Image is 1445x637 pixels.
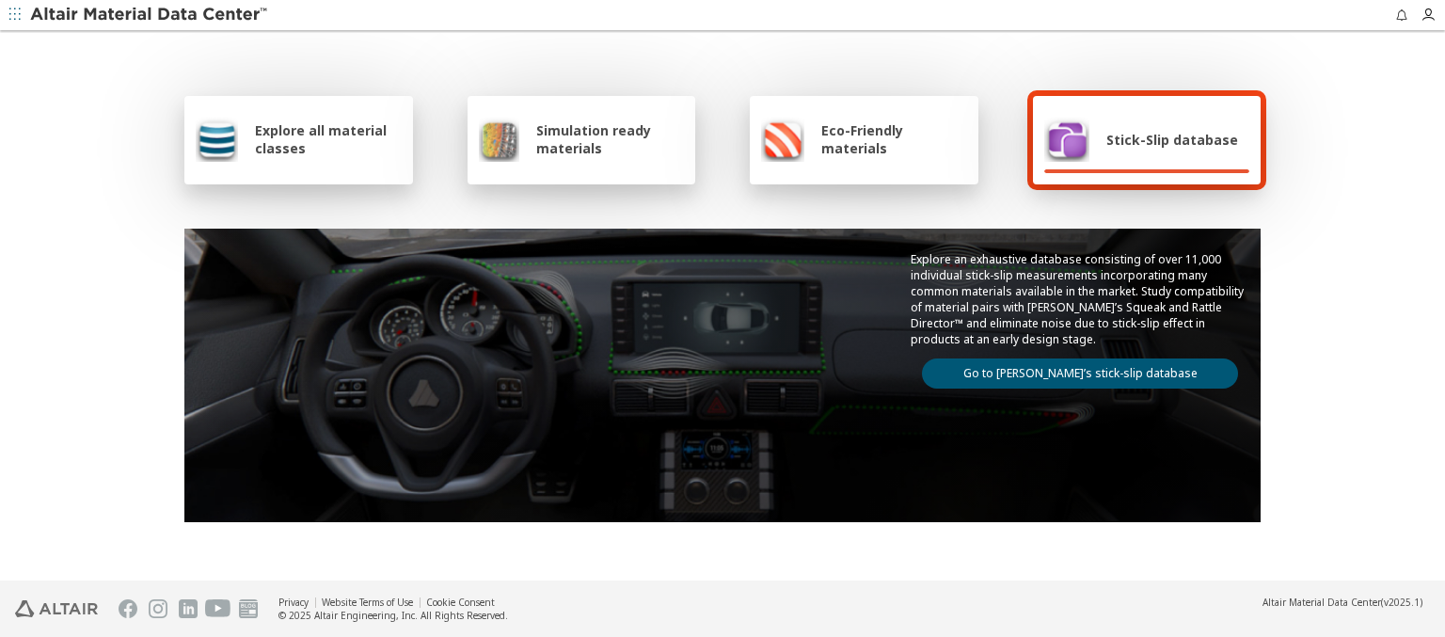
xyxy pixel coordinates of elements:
[1044,117,1089,162] img: Stick-Slip database
[1106,131,1238,149] span: Stick-Slip database
[426,596,495,609] a: Cookie Consent
[922,358,1238,389] a: Go to [PERSON_NAME]’s stick-slip database
[821,121,966,157] span: Eco-Friendly materials
[1262,596,1381,609] span: Altair Material Data Center
[278,596,309,609] a: Privacy
[196,117,238,162] img: Explore all material classes
[278,609,508,622] div: © 2025 Altair Engineering, Inc. All Rights Reserved.
[479,117,519,162] img: Simulation ready materials
[761,117,804,162] img: Eco-Friendly materials
[30,6,270,24] img: Altair Material Data Center
[536,121,684,157] span: Simulation ready materials
[322,596,413,609] a: Website Terms of Use
[1262,596,1422,609] div: (v2025.1)
[255,121,402,157] span: Explore all material classes
[15,600,98,617] img: Altair Engineering
[911,251,1249,347] p: Explore an exhaustive database consisting of over 11,000 individual stick-slip measurements incor...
